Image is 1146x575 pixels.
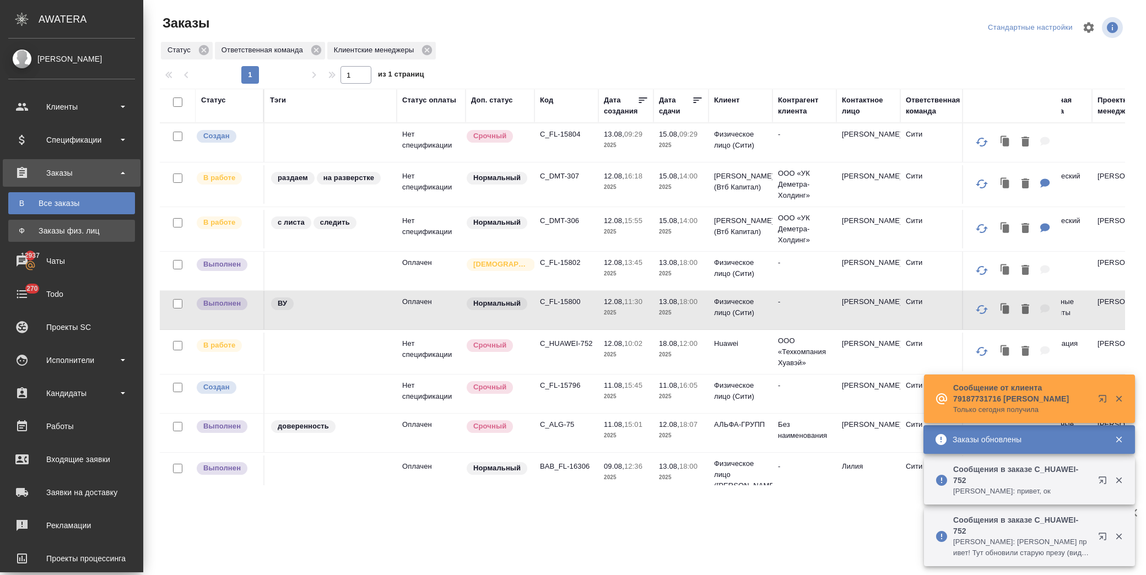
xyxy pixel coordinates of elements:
p: 2025 [659,268,703,279]
p: Выполнен [203,463,241,474]
p: 14:00 [679,216,698,225]
p: [PERSON_NAME]: [PERSON_NAME] привет! Тут обновили старую презу (видимо опять нужно будет подготов... [953,536,1091,558]
div: с листа, следить [270,215,391,230]
p: Выполнен [203,421,241,432]
div: [PERSON_NAME] [8,53,135,65]
div: Выставляется автоматически, если на указанный объем услуг необходимо больше времени в стандартном... [466,419,529,434]
td: Нет спецификации [397,333,466,371]
p: ООО «Техкомпания Хуавэй» [778,335,831,368]
p: 2025 [659,349,703,360]
p: 15.08, [659,216,679,225]
p: Нормальный [473,463,521,474]
p: 13:45 [624,258,642,267]
p: Физическое лицо (Сити) [714,296,767,318]
p: 16:05 [679,381,698,389]
td: [PERSON_NAME] [836,165,900,204]
p: C_DMT-307 [540,171,593,182]
p: 2025 [604,226,648,237]
td: Нет спецификации [397,123,466,162]
div: Статус [161,42,213,59]
div: Кандидаты [8,385,135,402]
p: 2025 [604,182,648,193]
span: Настроить таблицу [1075,14,1102,41]
td: Сити [900,291,964,329]
p: BAB_FL-16306 [540,461,593,472]
button: Клонировать [995,131,1016,154]
button: Обновить [969,171,995,197]
button: Обновить [969,296,995,323]
div: Доп. статус [471,95,513,106]
p: Выполнен [203,298,241,309]
p: 13.08, [604,130,624,138]
p: следить [320,217,350,228]
p: В работе [203,217,235,228]
p: Физическое лицо (Сити) [714,380,767,402]
td: Оплачен [397,455,466,494]
p: 2025 [659,307,703,318]
div: Контактное лицо [842,95,895,117]
p: 15:45 [624,381,642,389]
p: раздаем [278,172,308,183]
p: 15:01 [624,420,642,428]
div: Выставляется автоматически, если на указанный объем услуг необходимо больше времени в стандартном... [466,380,529,395]
div: Рекламации [8,517,135,534]
p: 2025 [659,472,703,483]
p: Ответственная команда [221,45,307,56]
div: Выставляет ПМ после принятия заказа от КМа [196,215,258,230]
div: Чаты [8,253,135,269]
div: Выставляет ПМ после сдачи и проведения начислений. Последний этап для ПМа [196,461,258,476]
p: 18:00 [679,258,698,267]
p: доверенность [278,421,329,432]
div: Выставляет ПМ после принятия заказа от КМа [196,338,258,353]
p: Нормальный [473,172,521,183]
div: Ответственная команда [906,95,960,117]
p: 11.08, [604,420,624,428]
p: 2025 [604,430,648,441]
p: C_FL-15796 [540,380,593,391]
td: [PERSON_NAME] [836,414,900,452]
td: Сити [900,414,964,452]
p: 12:00 [679,339,698,348]
td: Сити [900,252,964,290]
a: Входящие заявки [3,446,140,473]
p: C_FL-15800 [540,296,593,307]
p: C_HUAWEI-752 [540,338,593,349]
p: 11.08, [659,381,679,389]
a: Заявки на доставку [3,479,140,506]
p: Физическое лицо (Сити) [714,257,767,279]
div: доверенность [270,419,391,434]
p: 13.08, [659,258,679,267]
div: Работы [8,418,135,435]
a: ФЗаказы физ. лиц [8,220,135,242]
button: Обновить [969,257,995,284]
button: Клонировать [995,340,1016,363]
p: 12.08, [604,172,624,180]
td: Оплачен [397,414,466,452]
button: Удалить [1016,131,1035,154]
button: Закрыть [1107,531,1130,541]
p: 15.08, [659,130,679,138]
p: 15.08, [659,172,679,180]
p: 2025 [659,430,703,441]
td: [PERSON_NAME] [836,123,900,162]
a: Проекты процессинга [3,545,140,572]
div: Заказы физ. лиц [14,225,129,236]
button: Открыть в новой вкладке [1091,469,1118,496]
p: Сообщение от клиента 79187731716 [PERSON_NAME] [953,382,1091,404]
button: Удалить [1016,259,1035,282]
div: Выставляется автоматически при создании заказа [196,129,258,144]
p: 2025 [604,349,648,360]
button: Клонировать [995,299,1016,321]
p: Клиентские менеджеры [334,45,418,56]
p: 2025 [659,182,703,193]
p: 2025 [604,268,648,279]
div: Выставляется автоматически, если на указанный объем услуг необходимо больше времени в стандартном... [466,338,529,353]
p: 13.08, [659,462,679,470]
p: 12.08, [604,339,624,348]
p: 2025 [604,391,648,402]
p: Нормальный [473,217,521,228]
button: Открыть в новой вкладке [1091,525,1118,552]
div: Код [540,95,553,106]
p: 18:00 [679,297,698,306]
p: 18.08, [659,339,679,348]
